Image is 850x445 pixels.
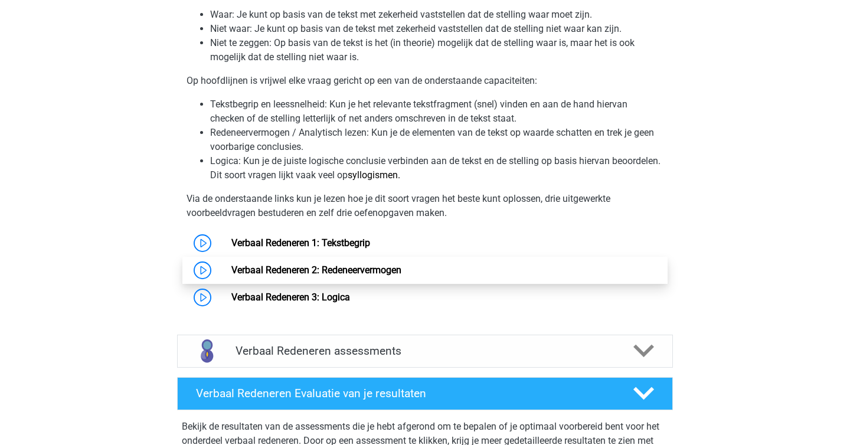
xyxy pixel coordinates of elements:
[231,237,370,248] a: Verbaal Redeneren 1: Tekstbegrip
[187,74,663,88] p: Op hoofdlijnen is vrijwel elke vraag gericht op een van de onderstaande capaciteiten:
[192,336,222,366] img: verbaal redeneren assessments
[210,22,663,36] li: Niet waar: Je kunt op basis van de tekst met zekerheid vaststellen dat de stelling niet waar kan ...
[210,126,663,154] li: Redeneervermogen / Analytisch lezen: Kun je de elementen van de tekst op waarde schatten en trek ...
[231,292,350,303] a: Verbaal Redeneren 3: Logica
[348,169,400,181] a: syllogismen.
[231,264,401,276] a: Verbaal Redeneren 2: Redeneervermogen
[210,36,663,64] li: Niet te zeggen: Op basis van de tekst is het (in theorie) mogelijk dat de stelling waar is, maar ...
[210,97,663,126] li: Tekstbegrip en leessnelheid: Kun je het relevante tekstfragment (snel) vinden en aan de hand hier...
[236,344,614,358] h4: Verbaal Redeneren assessments
[196,387,614,400] h4: Verbaal Redeneren Evaluatie van je resultaten
[210,8,663,22] li: Waar: Je kunt op basis van de tekst met zekerheid vaststellen dat de stelling waar moet zijn.
[187,192,663,220] p: Via de onderstaande links kun je lezen hoe je dit soort vragen het beste kunt oplossen, drie uitg...
[172,377,678,410] a: Verbaal Redeneren Evaluatie van je resultaten
[210,154,663,182] li: Logica: Kun je de juiste logische conclusie verbinden aan de tekst en de stelling op basis hierva...
[172,335,678,368] a: assessments Verbaal Redeneren assessments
